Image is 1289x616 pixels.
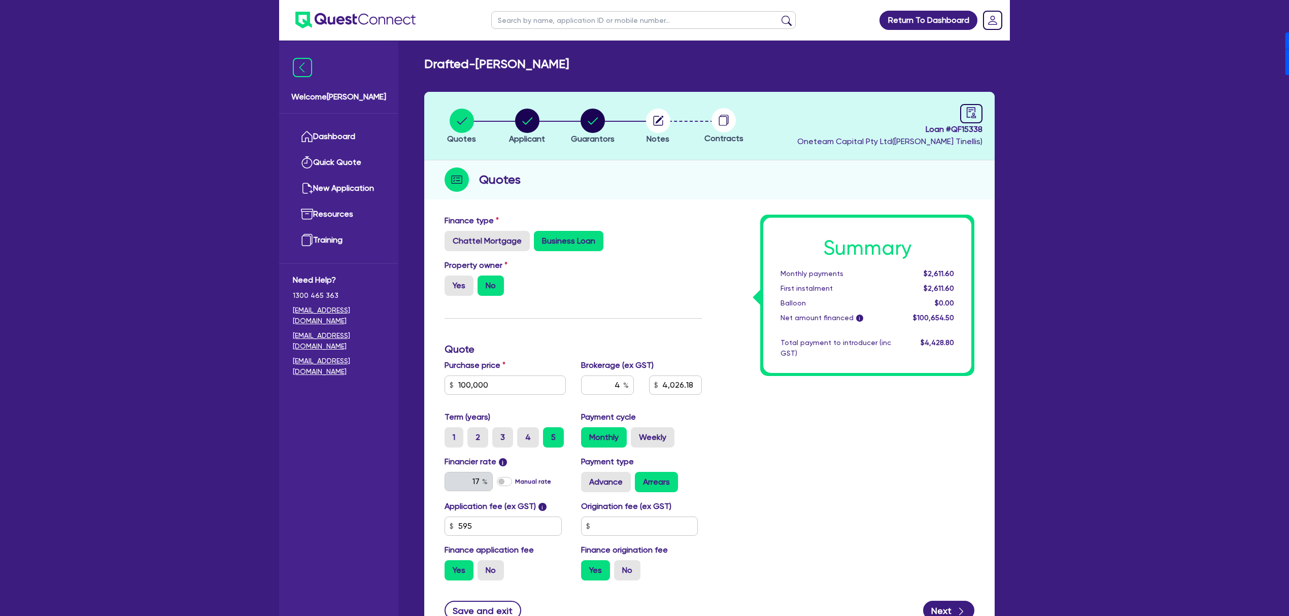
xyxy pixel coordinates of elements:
span: $2,611.60 [924,284,954,292]
span: Need Help? [293,274,385,286]
a: [EMAIL_ADDRESS][DOMAIN_NAME] [293,356,385,377]
a: Return To Dashboard [879,11,977,30]
img: icon-menu-close [293,58,312,77]
label: Finance origination fee [581,544,668,556]
span: $2,611.60 [924,269,954,278]
a: Dropdown toggle [979,7,1006,33]
label: Payment cycle [581,411,636,423]
div: Balloon [773,298,899,309]
button: Notes [646,108,671,146]
span: Notes [647,134,669,144]
label: No [478,560,504,580]
img: new-application [301,182,313,194]
label: Finance type [445,215,499,227]
label: Application fee (ex GST) [445,500,536,512]
label: 5 [543,427,564,448]
h2: Quotes [479,170,521,189]
img: step-icon [445,167,469,192]
a: [EMAIL_ADDRESS][DOMAIN_NAME] [293,330,385,352]
label: Property owner [445,259,507,271]
img: resources [301,208,313,220]
a: Training [293,227,385,253]
img: training [301,234,313,246]
label: Arrears [635,472,678,492]
label: No [478,276,504,296]
label: Term (years) [445,411,490,423]
span: i [538,503,547,511]
span: i [499,458,507,466]
label: Yes [581,560,610,580]
label: No [614,560,640,580]
label: 1 [445,427,463,448]
span: Contracts [704,133,743,143]
div: Net amount financed [773,313,899,323]
span: Welcome [PERSON_NAME] [291,91,386,103]
label: Manual rate [515,477,551,486]
span: $0.00 [935,299,954,307]
label: Yes [445,560,473,580]
span: $4,428.80 [921,338,954,347]
a: New Application [293,176,385,201]
span: $100,654.50 [913,314,954,322]
a: Dashboard [293,124,385,150]
label: Chattel Mortgage [445,231,530,251]
img: quest-connect-logo-blue [295,12,416,28]
a: audit [960,104,982,123]
button: Quotes [447,108,477,146]
span: Loan # QF15338 [797,123,982,135]
a: [EMAIL_ADDRESS][DOMAIN_NAME] [293,305,385,326]
button: Guarantors [570,108,615,146]
div: First instalment [773,283,899,294]
label: 4 [517,427,539,448]
span: audit [966,107,977,118]
label: 3 [492,427,513,448]
button: Applicant [508,108,546,146]
span: Oneteam Capital Pty Ltd ( [PERSON_NAME] Tinellis ) [797,136,982,146]
label: Origination fee (ex GST) [581,500,671,512]
label: Yes [445,276,473,296]
span: i [856,315,863,322]
label: Finance application fee [445,544,534,556]
img: quick-quote [301,156,313,168]
label: Weekly [631,427,674,448]
span: 1300 465 363 [293,290,385,301]
label: Monthly [581,427,627,448]
span: Quotes [447,134,476,144]
label: 2 [467,427,488,448]
div: Monthly payments [773,268,899,279]
span: Guarantors [571,134,615,144]
h1: Summary [781,236,954,260]
a: Quick Quote [293,150,385,176]
span: Applicant [509,134,545,144]
label: Purchase price [445,359,505,371]
label: Financier rate [445,456,507,468]
label: Brokerage (ex GST) [581,359,654,371]
label: Business Loan [534,231,603,251]
label: Payment type [581,456,634,468]
h3: Quote [445,343,702,355]
label: Advance [581,472,631,492]
input: Search by name, application ID or mobile number... [491,11,796,29]
div: Total payment to introducer (inc GST) [773,337,899,359]
h2: Drafted - [PERSON_NAME] [424,57,569,72]
a: Resources [293,201,385,227]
